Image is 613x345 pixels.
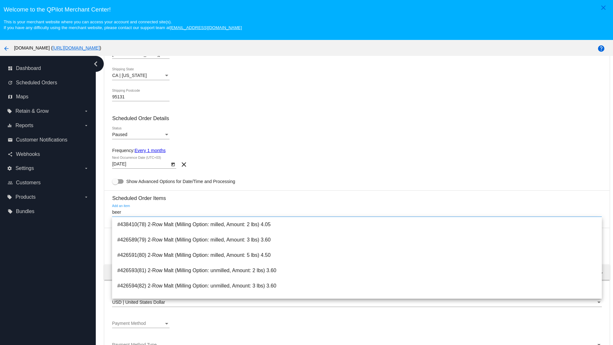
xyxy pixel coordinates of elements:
[112,73,170,78] mat-select: Shipping State
[126,178,235,185] span: Show Advanced Options for Date/Time and Processing
[7,109,12,114] i: local_offer
[112,132,170,137] mat-select: Status
[7,123,12,128] i: equalizer
[112,190,602,201] h3: Scheduled Order Items
[104,264,609,280] mat-expansion-panel-header: Order total 0.00
[117,294,596,309] span: #438411(83) 2-Row Malt (Milling Option: unmilled, Amount: 5 lbs) 4.50
[8,209,13,214] i: local_offer
[16,180,41,186] span: Customers
[134,148,165,153] a: Every 1 months
[8,92,89,102] a: map Maps
[16,65,41,71] span: Dashboard
[8,94,13,99] i: map
[117,278,596,294] span: #426594(82) 2-Row Malt (Milling Option: unmilled, Amount: 3 lbs) 3.60
[4,6,609,13] h3: Welcome to the QPilot Merchant Center!
[16,209,34,214] span: Bundles
[112,148,602,153] div: Frequency:
[7,195,12,200] i: local_offer
[4,19,242,30] small: This is your merchant website where you can access your account and connected site(s). If you hav...
[84,195,89,200] i: arrow_drop_down
[170,161,176,167] button: Open calendar
[16,137,67,143] span: Customer Notifications
[8,63,89,73] a: dashboard Dashboard
[112,95,170,100] input: Shipping Postcode
[112,73,147,78] span: CA | [US_STATE]
[3,45,10,52] mat-icon: arrow_back
[7,166,12,171] i: settings
[8,152,13,157] i: share
[8,66,13,71] i: dashboard
[15,194,35,200] span: Products
[8,137,13,142] i: email
[112,132,127,137] span: Paused
[170,25,242,30] a: [EMAIL_ADDRESS][DOMAIN_NAME]
[15,108,49,114] span: Retain & Grow
[117,263,596,278] span: #426593(81) 2-Row Malt (Milling Option: unmilled, Amount: 2 lbs) 3.60
[8,80,13,85] i: update
[8,149,89,159] a: share Webhooks
[84,123,89,128] i: arrow_drop_down
[84,166,89,171] i: arrow_drop_down
[8,180,13,185] i: people_outline
[112,270,136,275] span: Order total
[15,165,34,171] span: Settings
[117,232,596,248] span: #426589(79) 2-Row Malt (Milling Option: milled, Amount: 3 lbs) 3.60
[112,162,170,167] input: Next Occurrence Date (UTC+03)
[8,135,89,145] a: email Customer Notifications
[117,248,596,263] span: #426591(80) 2-Row Malt (Milling Option: milled, Amount: 5 lbs) 4.50
[8,78,89,88] a: update Scheduled Orders
[112,321,170,326] mat-select: Payment Method
[180,161,188,168] mat-icon: clear
[112,300,602,305] mat-select: Currency
[112,210,602,215] input: Add an item
[14,45,101,50] span: [DOMAIN_NAME] ( )
[84,109,89,114] i: arrow_drop_down
[16,151,40,157] span: Webhooks
[16,80,57,86] span: Scheduled Orders
[117,217,596,232] span: #438410(78) 2-Row Malt (Milling Option: milled, Amount: 2 lbs) 4.05
[112,300,165,305] span: USD | United States Dollar
[597,45,605,52] mat-icon: help
[8,178,89,188] a: people_outline Customers
[15,123,33,128] span: Reports
[112,115,602,121] h3: Scheduled Order Details
[91,59,101,69] i: chevron_left
[52,45,100,50] a: [URL][DOMAIN_NAME]
[8,206,89,217] a: local_offer Bundles
[16,94,28,100] span: Maps
[112,321,146,326] span: Payment Method
[600,4,607,11] mat-icon: close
